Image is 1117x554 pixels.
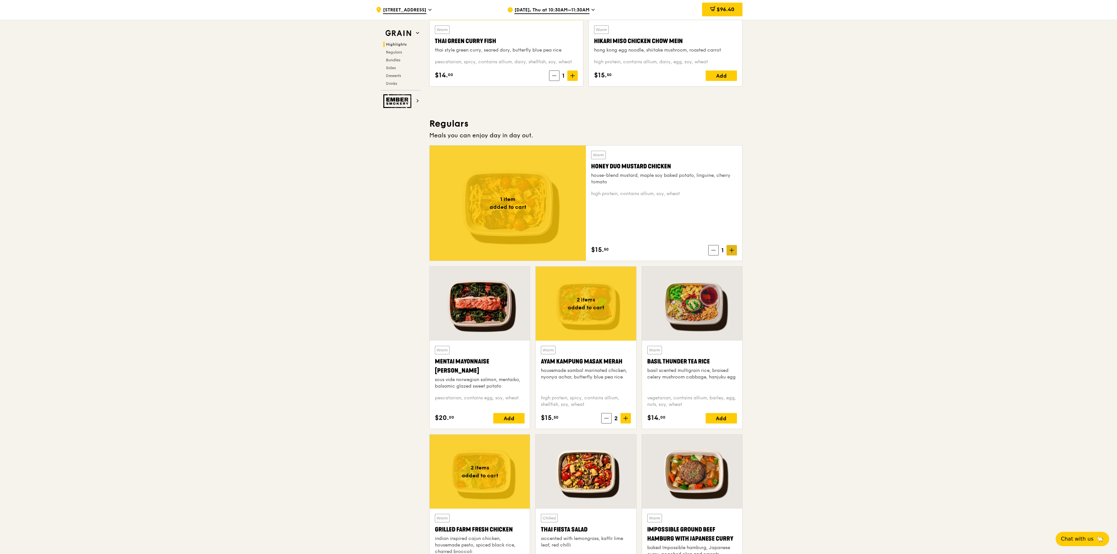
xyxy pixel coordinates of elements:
span: Regulars [386,50,402,54]
span: 50 [604,247,609,252]
div: house-blend mustard, maple soy baked potato, linguine, cherry tomato [591,172,737,185]
div: accented with lemongrass, kaffir lime leaf, red chilli [541,535,631,548]
div: Grilled Farm Fresh Chicken [435,525,525,534]
span: Highlights [386,42,407,47]
div: Warm [647,346,662,354]
div: Warm [647,514,662,522]
span: Bundles [386,58,400,62]
div: hong kong egg noodle, shiitake mushroom, roasted carrot [594,47,737,54]
span: Drinks [386,81,397,86]
span: 00 [448,72,453,77]
div: Warm [541,346,556,354]
span: Sides [386,66,396,70]
span: 00 [660,415,666,420]
div: Mentai Mayonnaise [PERSON_NAME] [435,357,525,375]
span: Desserts [386,73,401,78]
span: [STREET_ADDRESS] [383,7,426,14]
div: Ayam Kampung Masak Merah [541,357,631,366]
div: pescatarian, contains egg, soy, wheat [435,395,525,408]
span: $96.40 [717,6,734,12]
div: Chilled [541,514,558,522]
div: Hikari Miso Chicken Chow Mein [594,37,737,46]
div: Basil Thunder Tea Rice [647,357,737,366]
div: Impossible Ground Beef Hamburg with Japanese Curry [647,525,737,543]
button: Chat with us🦙 [1056,532,1109,546]
div: Warm [435,346,450,354]
div: Add [706,413,737,423]
span: $14. [647,413,660,423]
span: 1 [719,246,727,255]
div: Warm [435,514,450,522]
span: 50 [607,72,612,77]
div: Honey Duo Mustard Chicken [591,162,737,171]
span: [DATE], Thu at 10:30AM–11:30AM [514,7,589,14]
span: $15. [541,413,554,423]
div: high protein, contains allium, dairy, egg, soy, wheat [594,59,737,65]
span: $15. [594,70,607,80]
span: 00 [449,415,454,420]
div: high protein, spicy, contains allium, shellfish, soy, wheat [541,395,631,408]
div: Add [706,70,737,81]
div: sous vide norwegian salmon, mentaiko, balsamic glazed sweet potato [435,377,525,390]
span: 🦙 [1096,535,1104,543]
div: housemade sambal marinated chicken, nyonya achar, butterfly blue pea rice [541,367,631,380]
img: Ember Smokery web logo [383,94,413,108]
div: Thai Fiesta Salad [541,525,631,534]
span: 2 [612,414,620,423]
span: $15. [591,245,604,255]
span: 50 [554,415,558,420]
div: Thai Green Curry Fish [435,37,578,46]
div: basil scented multigrain rice, braised celery mushroom cabbage, hanjuku egg [647,367,737,380]
div: Meals you can enjoy day in day out. [429,131,742,140]
div: Add [493,413,525,423]
div: Warm [591,151,606,159]
div: thai style green curry, seared dory, butterfly blue pea rice [435,47,578,54]
h3: Regulars [429,118,742,130]
img: Grain web logo [383,27,413,39]
span: $20. [435,413,449,423]
div: vegetarian, contains allium, barley, egg, nuts, soy, wheat [647,395,737,408]
span: 1 [559,71,567,80]
div: Warm [594,25,609,34]
div: pescatarian, spicy, contains allium, dairy, shellfish, soy, wheat [435,59,578,65]
span: $14. [435,70,448,80]
div: high protein, contains allium, soy, wheat [591,191,737,197]
span: Chat with us [1061,535,1094,543]
div: Warm [435,25,450,34]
